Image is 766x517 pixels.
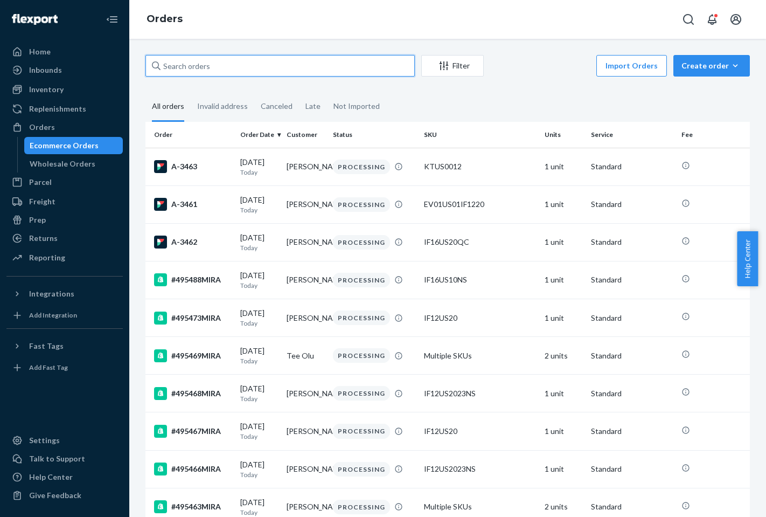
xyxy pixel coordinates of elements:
[591,350,673,361] p: Standard
[333,500,390,514] div: PROCESSING
[240,281,278,290] p: Today
[240,232,278,252] div: [DATE]
[305,92,321,120] div: Late
[591,464,673,474] p: Standard
[6,119,123,136] a: Orders
[240,308,278,328] div: [DATE]
[29,341,64,351] div: Fast Tags
[240,459,278,479] div: [DATE]
[240,383,278,403] div: [DATE]
[240,243,278,252] p: Today
[197,92,248,120] div: Invalid address
[591,161,673,172] p: Standard
[424,388,536,399] div: IF12US2023NS
[282,185,329,223] td: [PERSON_NAME]
[240,421,278,441] div: [DATE]
[154,160,232,173] div: A-3463
[424,313,536,323] div: IF12US20
[424,426,536,437] div: IF12US20
[422,60,483,71] div: Filter
[30,158,95,169] div: Wholesale Orders
[29,453,85,464] div: Talk to Support
[591,501,673,512] p: Standard
[420,337,540,375] td: Multiple SKUs
[240,270,278,290] div: [DATE]
[6,450,123,467] a: Talk to Support
[333,197,390,212] div: PROCESSING
[424,464,536,474] div: IF12US2023NS
[540,223,587,261] td: 1 unit
[154,387,232,400] div: #495468MIRA
[333,348,390,363] div: PROCESSING
[29,196,55,207] div: Freight
[591,199,673,210] p: Standard
[737,231,758,286] span: Help Center
[333,424,390,438] div: PROCESSING
[424,161,536,172] div: KTUS0012
[282,375,329,412] td: [PERSON_NAME]
[540,299,587,337] td: 1 unit
[29,363,68,372] div: Add Fast Tag
[24,137,123,154] a: Ecommerce Orders
[29,490,81,501] div: Give Feedback
[6,432,123,449] a: Settings
[540,412,587,450] td: 1 unit
[6,285,123,302] button: Integrations
[236,122,282,148] th: Order Date
[29,122,55,133] div: Orders
[333,235,390,250] div: PROCESSING
[282,148,329,185] td: [PERSON_NAME]
[240,346,278,366] div: [DATE]
[152,92,184,122] div: All orders
[333,386,390,401] div: PROCESSING
[6,359,123,376] a: Add Fast Tag
[240,205,278,215] p: Today
[591,426,673,437] p: Standard
[333,311,390,325] div: PROCESSING
[240,508,278,517] p: Today
[30,140,99,151] div: Ecommerce Orders
[540,148,587,185] td: 1 unit
[154,500,232,513] div: #495463MIRA
[29,435,60,446] div: Settings
[287,130,324,139] div: Customer
[591,274,673,285] p: Standard
[145,55,415,77] input: Search orders
[240,394,278,403] p: Today
[29,46,51,57] div: Home
[540,337,587,375] td: 2 units
[154,273,232,286] div: #495488MIRA
[591,237,673,247] p: Standard
[29,252,65,263] div: Reporting
[6,230,123,247] a: Returns
[424,274,536,285] div: IF16US10NS
[424,199,536,210] div: EV01US01IF1220
[240,157,278,177] div: [DATE]
[29,65,62,75] div: Inbounds
[261,92,293,120] div: Canceled
[154,349,232,362] div: #495469MIRA
[29,215,46,225] div: Prep
[421,55,484,77] button: Filter
[282,337,329,375] td: Tee Olu
[681,60,742,71] div: Create order
[145,122,236,148] th: Order
[29,233,58,244] div: Returns
[6,211,123,229] a: Prep
[333,92,380,120] div: Not Imported
[282,223,329,261] td: [PERSON_NAME]
[101,9,123,30] button: Close Navigation
[677,122,750,148] th: Fee
[29,177,52,188] div: Parcel
[154,425,232,438] div: #495467MIRA
[29,311,77,320] div: Add Integration
[29,472,73,482] div: Help Center
[540,122,587,148] th: Units
[540,375,587,412] td: 1 unit
[240,195,278,215] div: [DATE]
[154,198,232,211] div: A-3461
[6,193,123,210] a: Freight
[6,174,123,191] a: Parcel
[6,487,123,504] button: Give Feedback
[678,9,699,30] button: Open Search Box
